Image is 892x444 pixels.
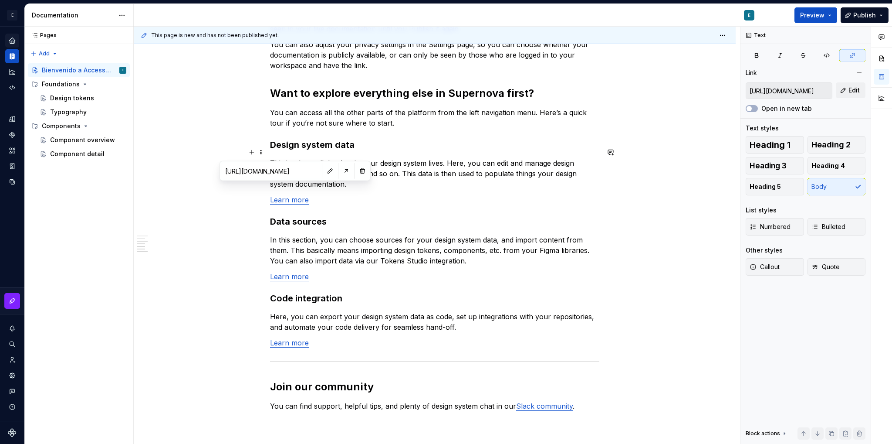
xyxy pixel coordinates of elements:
[746,430,780,437] div: Block actions
[836,82,865,98] button: Edit
[5,175,19,189] a: Data sources
[270,235,599,266] p: In this section, you can choose sources for your design system data, and import content from them...
[808,258,866,276] button: Quote
[122,66,124,75] div: E
[5,321,19,335] button: Notifications
[746,258,804,276] button: Callout
[5,34,19,48] a: Home
[42,122,81,130] div: Components
[7,10,17,20] div: E
[808,136,866,154] button: Heading 2
[39,50,50,57] span: Add
[50,150,105,158] div: Component detail
[32,11,114,20] div: Documentation
[746,124,779,133] div: Text styles
[746,246,783,255] div: Other styles
[5,384,19,398] button: Contact support
[750,222,791,231] span: Numbered
[841,7,889,23] button: Publish
[36,105,130,119] a: Typography
[5,81,19,95] a: Code automation
[28,63,130,77] a: Bienvenido a AccessWikiE
[811,161,845,170] span: Heading 4
[50,136,115,144] div: Component overview
[50,94,94,102] div: Design tokens
[5,159,19,173] a: Storybook stories
[50,108,87,116] div: Typography
[270,195,309,204] a: Learn more
[746,218,804,236] button: Numbered
[42,66,114,75] div: Bienvenido a AccessWiki
[794,7,837,23] button: Preview
[270,158,599,189] p: This is where all the data in your design system lives. Here, you can edit and manage design toke...
[270,86,599,100] h2: Want to explore everything else in Supernova first?
[36,133,130,147] a: Component overview
[28,48,61,60] button: Add
[811,222,845,231] span: Bulleted
[5,49,19,63] a: Documentation
[270,292,599,304] h3: Code integration
[5,337,19,351] button: Search ⌘K
[270,139,599,151] h3: Design system data
[5,369,19,383] a: Settings
[270,215,599,228] h3: Data sources
[28,119,130,133] div: Components
[270,311,599,332] p: Here, you can export your design system data as code, set up integrations with your repositories,...
[270,107,599,128] p: You can access all the other parts of the platform from the left navigation menu. Here’s a quick ...
[270,338,309,347] a: Learn more
[746,427,788,440] div: Block actions
[5,353,19,367] a: Invite team
[2,6,23,24] button: E
[748,12,750,19] div: E
[800,11,824,20] span: Preview
[746,136,804,154] button: Heading 1
[42,80,80,89] div: Foundations
[28,63,130,161] div: Page tree
[8,428,17,437] svg: Supernova Logo
[270,272,309,281] a: Learn more
[761,104,812,113] label: Open in new tab
[853,11,876,20] span: Publish
[151,32,279,39] span: This page is new and has not been published yet.
[270,401,599,411] p: You can find support, helpful tips, and plenty of design system chat in our .
[750,140,791,149] span: Heading 1
[36,91,130,105] a: Design tokens
[516,402,573,410] a: Slack community
[750,263,780,271] span: Callout
[5,143,19,157] a: Assets
[746,206,777,215] div: List styles
[808,218,866,236] button: Bulleted
[808,157,866,174] button: Heading 4
[28,77,130,91] div: Foundations
[811,140,851,149] span: Heading 2
[5,128,19,142] a: Components
[750,161,787,170] span: Heading 3
[5,112,19,126] a: Design tokens
[848,86,860,95] span: Edit
[811,263,840,271] span: Quote
[746,178,804,195] button: Heading 5
[36,147,130,161] a: Component detail
[746,157,804,174] button: Heading 3
[270,39,599,71] p: You can also adjust your privacy settings in the Settings page, so you can choose whether your do...
[5,65,19,79] a: Analytics
[28,32,57,39] div: Pages
[746,68,757,77] div: Link
[270,380,599,394] h2: Join our community
[750,182,781,191] span: Heading 5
